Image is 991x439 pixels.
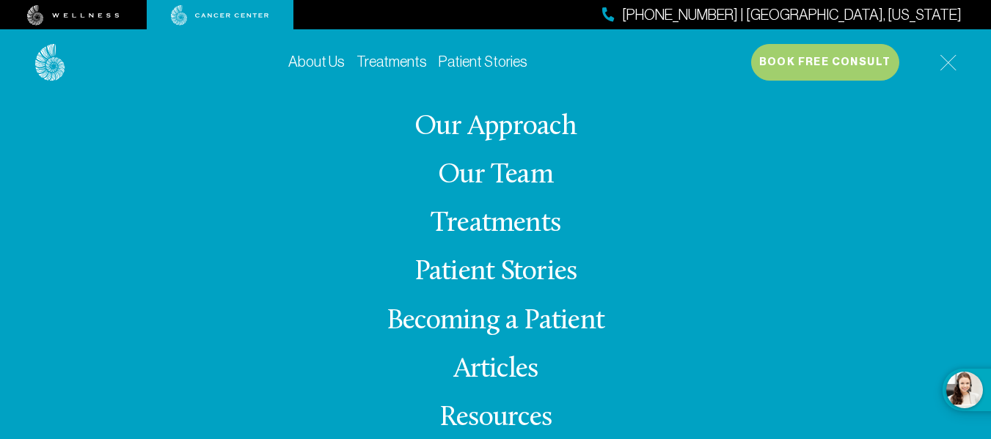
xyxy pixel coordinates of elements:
[414,113,577,141] a: Our Approach
[602,4,962,26] a: [PHONE_NUMBER] | [GEOGRAPHIC_DATA], [US_STATE]
[439,404,552,432] a: Resources
[453,355,538,384] a: Articles
[27,5,120,26] img: wellness
[940,54,957,71] img: icon-hamburger
[35,44,65,81] img: logo
[438,161,553,190] a: Our Team
[622,4,962,26] span: [PHONE_NUMBER] | [GEOGRAPHIC_DATA], [US_STATE]
[751,44,899,81] button: Book Free Consult
[171,5,269,26] img: cancer center
[439,54,527,70] a: Patient Stories
[414,258,577,287] a: Patient Stories
[431,210,560,238] a: Treatments
[387,307,604,336] a: Becoming a Patient
[356,54,427,70] a: Treatments
[288,54,345,70] a: About Us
